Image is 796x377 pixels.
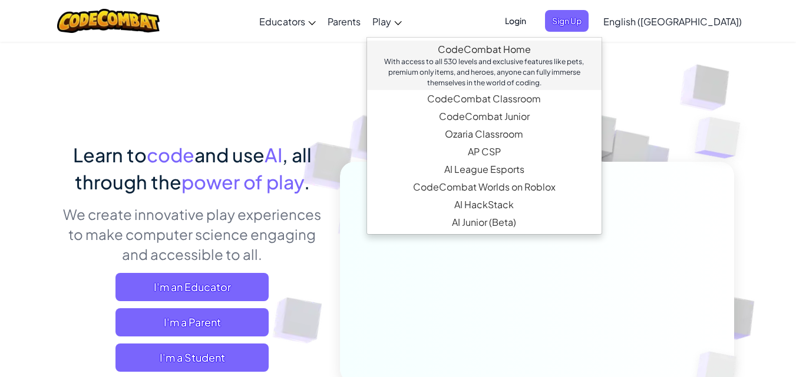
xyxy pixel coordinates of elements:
[73,143,147,166] span: Learn to
[181,170,304,193] span: power of play
[367,125,602,143] a: Ozaria ClassroomAn enchanting narrative coding adventure that establishes the fundamentals of com...
[379,56,590,88] div: With access to all 530 levels and exclusive features like pets, premium only items, and heroes, a...
[253,5,322,37] a: Educators
[115,343,269,372] button: I'm a Student
[115,308,269,336] a: I'm a Parent
[265,143,282,166] span: AI
[367,108,602,125] a: CodeCombat JuniorOur flagship K-5 curriculum features a progression of learning levels that teach...
[597,5,748,37] a: English ([GEOGRAPHIC_DATA])
[147,143,194,166] span: code
[366,5,408,37] a: Play
[57,9,160,33] img: CodeCombat logo
[367,143,602,161] a: AP CSPEndorsed by the College Board, our AP CSP curriculum provides game-based and turnkey tools ...
[603,15,742,28] span: English ([GEOGRAPHIC_DATA])
[115,273,269,301] a: I'm an Educator
[498,10,533,32] button: Login
[62,204,322,264] p: We create innovative play experiences to make computer science engaging and accessible to all.
[671,88,773,188] img: Overlap cubes
[259,15,305,28] span: Educators
[367,196,602,213] a: AI HackStackThe first generative AI companion tool specifically crafted for those new to AI with ...
[304,170,310,193] span: .
[367,178,602,196] a: CodeCombat Worlds on RobloxThis MMORPG teaches Lua coding and provides a real-world platform to c...
[367,90,602,108] a: CodeCombat Classroom
[367,161,602,178] a: AI League EsportsAn epic competitive coding esports platform that encourages creative programming...
[367,213,602,231] a: AI Junior (Beta)Introduces multimodal generative AI in a simple and intuitive platform designed s...
[367,41,602,90] a: CodeCombat HomeWith access to all 530 levels and exclusive features like pets, premium only items...
[322,5,366,37] a: Parents
[372,15,391,28] span: Play
[194,143,265,166] span: and use
[545,10,589,32] button: Sign Up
